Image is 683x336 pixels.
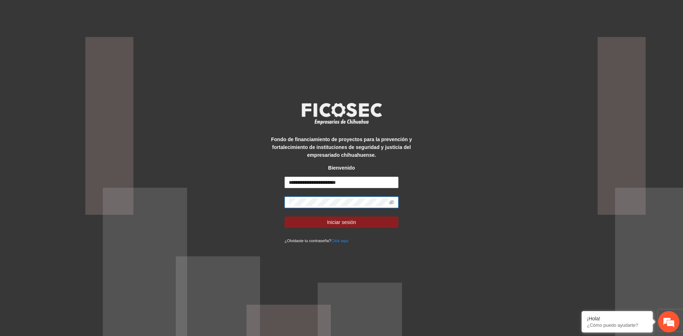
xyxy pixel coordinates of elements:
[285,239,348,243] small: ¿Olvidaste tu contraseña?
[328,165,355,171] strong: Bienvenido
[271,137,412,158] strong: Fondo de financiamiento de proyectos para la prevención y fortalecimiento de instituciones de seg...
[285,217,398,228] button: Iniciar sesión
[389,200,394,205] span: eye-invisible
[587,322,647,328] p: ¿Cómo puedo ayudarte?
[327,218,356,226] span: Iniciar sesión
[587,316,647,321] div: ¡Hola!
[331,239,349,243] a: Click aqui
[297,101,386,127] img: logo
